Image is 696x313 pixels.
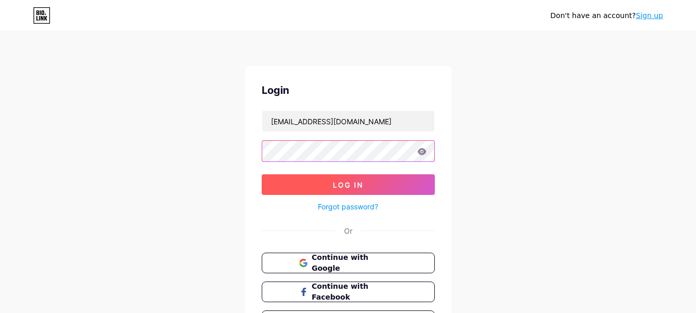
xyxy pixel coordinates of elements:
button: Continue with Google [262,253,435,273]
span: Continue with Facebook [312,281,397,303]
span: Continue with Google [312,252,397,274]
button: Continue with Facebook [262,282,435,302]
a: Sign up [636,11,663,20]
div: Login [262,83,435,98]
button: Log In [262,174,435,195]
a: Forgot password? [318,201,378,212]
span: Log In [333,180,363,189]
div: Don't have an account? [550,10,663,21]
div: Or [344,225,352,236]
input: Username [262,111,434,131]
